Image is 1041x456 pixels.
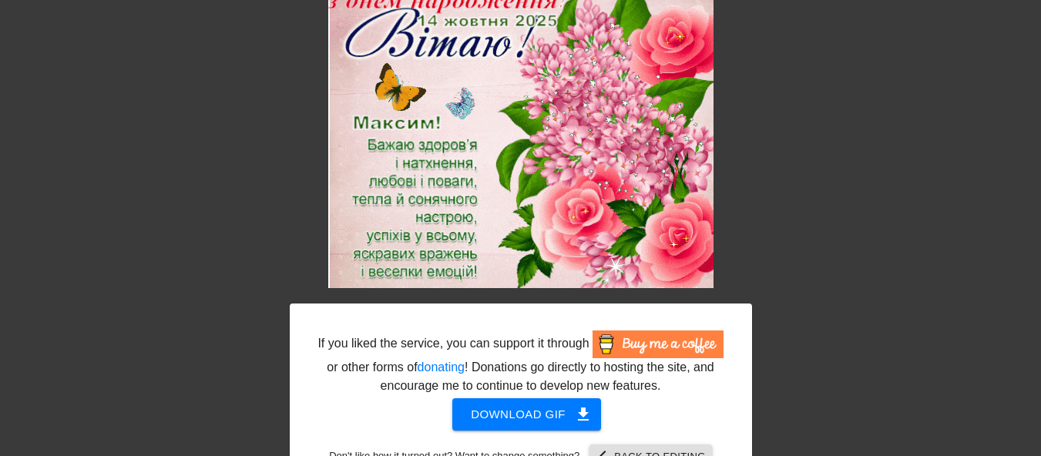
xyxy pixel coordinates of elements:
[593,330,724,358] img: Buy Me A Coffee
[317,330,725,395] div: If you liked the service, you can support it through or other forms of ! Donations go directly to...
[471,404,583,424] span: Download gif
[452,398,601,431] button: Download gif
[574,405,593,424] span: get_app
[440,407,601,420] a: Download gif
[418,360,465,374] a: donating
